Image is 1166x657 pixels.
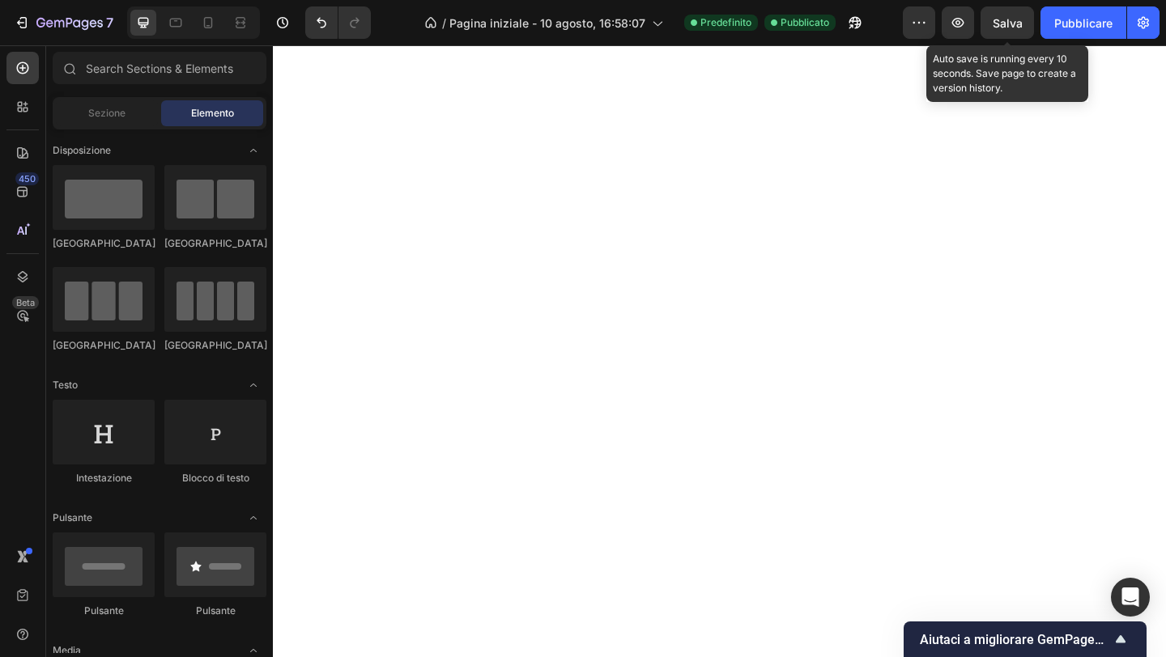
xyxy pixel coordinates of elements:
[240,372,266,398] span: Apri e chiudi
[240,138,266,163] span: Apri e chiudi
[53,144,111,156] font: Disposizione
[981,6,1034,39] button: Salva
[273,45,1166,657] iframe: Area di progettazione
[700,16,751,28] font: Predefinito
[16,297,35,308] font: Beta
[920,632,1104,647] font: Aiutaci a migliorare GemPages!
[993,16,1023,30] font: Salva
[164,339,267,351] font: [GEOGRAPHIC_DATA]
[781,16,829,28] font: Pubblicato
[53,644,81,656] font: Media
[88,107,126,119] font: Sezione
[19,173,36,184] font: 450
[1111,578,1150,617] div: Apri Intercom Messenger
[240,505,266,531] span: Apri e chiudi
[6,6,121,39] button: 7
[53,339,155,351] font: [GEOGRAPHIC_DATA]
[53,237,155,249] font: [GEOGRAPHIC_DATA]
[920,629,1130,649] button: Mostra sondaggio - Aiutaci a migliorare GemPages!
[53,511,92,523] font: Pulsante
[449,16,645,30] font: Pagina iniziale - 10 agosto, 16:58:07
[164,237,267,249] font: [GEOGRAPHIC_DATA]
[182,472,249,484] font: Blocco di testo
[106,15,113,31] font: 7
[53,52,266,84] input: Search Sections & Elements
[76,472,132,484] font: Intestazione
[84,604,124,617] font: Pulsante
[1040,6,1126,39] button: Pubblicare
[196,604,236,617] font: Pulsante
[442,16,446,30] font: /
[920,632,1111,647] span: Help us improve GemPages!
[191,107,234,119] font: Elemento
[1054,16,1113,30] font: Pubblicare
[53,379,78,391] font: Testo
[305,6,371,39] div: Annulla/Ripristina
